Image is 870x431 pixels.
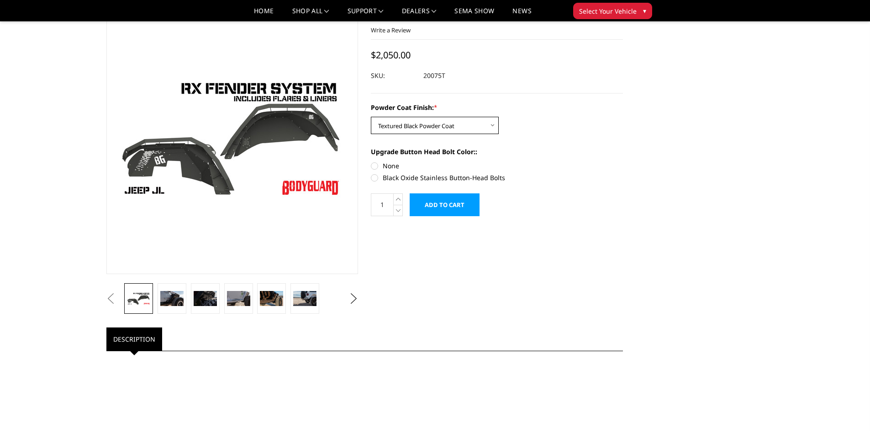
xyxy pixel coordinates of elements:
iframe: Chat Widget [824,387,870,431]
a: SEMA Show [454,8,494,21]
input: Add to Cart [410,193,480,216]
button: Previous [104,292,118,306]
button: Next [347,292,360,306]
a: Dealers [402,8,437,21]
img: Jeep JL Fender System (set) [227,291,250,306]
a: Support [348,8,384,21]
button: Select Your Vehicle [573,3,652,19]
span: $2,050.00 [371,49,411,61]
label: Upgrade Button Head Bolt Color:: [371,147,623,156]
dd: 20075T [423,68,445,84]
a: Description [106,327,162,351]
img: Jeep JL Fender System (set) [160,291,184,306]
img: Jeep JL Fender System (set) [293,291,316,306]
a: Jeep JL Fender System (set) [106,0,359,274]
a: Home [254,8,274,21]
label: Powder Coat Finish: [371,103,623,112]
label: None [371,161,623,171]
span: ▾ [643,6,646,16]
a: Write a Review [371,26,411,34]
img: Jeep JL Fender System (set) [260,291,283,306]
span: Select Your Vehicle [579,6,637,16]
label: Black Oxide Stainless Button-Head Bolts [371,173,623,182]
dt: SKU: [371,68,417,84]
img: Jeep JL Fender System (set) [194,291,217,306]
a: News [512,8,531,21]
a: shop all [292,8,329,21]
